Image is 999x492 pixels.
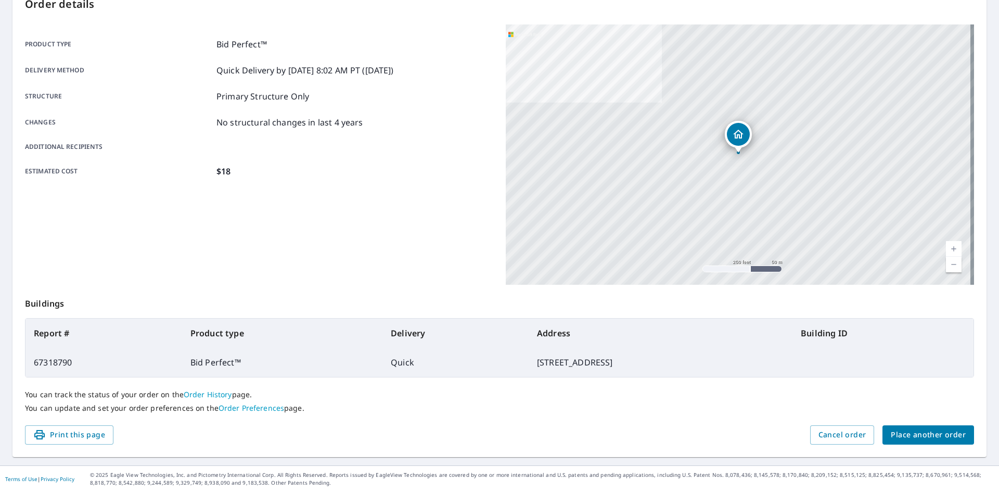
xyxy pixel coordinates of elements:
th: Address [529,319,792,348]
p: Structure [25,90,212,103]
p: You can update and set your order preferences on the page. [25,403,974,413]
a: Terms of Use [5,475,37,483]
p: Product type [25,38,212,51]
p: Quick Delivery by [DATE] 8:02 AM PT ([DATE]) [216,64,394,77]
button: Print this page [25,425,113,445]
p: Buildings [25,285,974,318]
a: Order History [184,389,232,399]
p: Additional recipients [25,142,212,152]
button: Cancel order [810,425,875,445]
th: Delivery [382,319,529,348]
td: [STREET_ADDRESS] [529,348,792,377]
td: Bid Perfect™ [182,348,382,377]
a: Order Preferences [219,403,284,413]
th: Report # [25,319,182,348]
a: Current Level 17, Zoom In [946,241,962,257]
p: Changes [25,116,212,129]
p: | [5,476,74,482]
span: Cancel order [818,428,866,441]
th: Product type [182,319,382,348]
span: Print this page [33,428,105,441]
p: No structural changes in last 4 years [216,116,363,129]
button: Place another order [882,425,974,445]
th: Building ID [792,319,974,348]
td: Quick [382,348,529,377]
p: Estimated cost [25,165,212,178]
a: Privacy Policy [41,475,74,483]
p: $18 [216,165,230,178]
span: Place another order [891,428,966,441]
p: © 2025 Eagle View Technologies, Inc. and Pictometry International Corp. All Rights Reserved. Repo... [90,471,994,487]
p: Primary Structure Only [216,90,309,103]
p: Bid Perfect™ [216,38,267,51]
a: Current Level 17, Zoom Out [946,257,962,272]
td: 67318790 [25,348,182,377]
p: Delivery method [25,64,212,77]
p: You can track the status of your order on the page. [25,390,974,399]
div: Dropped pin, building 1, Residential property, 2310 9th Ave SE Watertown, SD 57201 [725,121,752,153]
